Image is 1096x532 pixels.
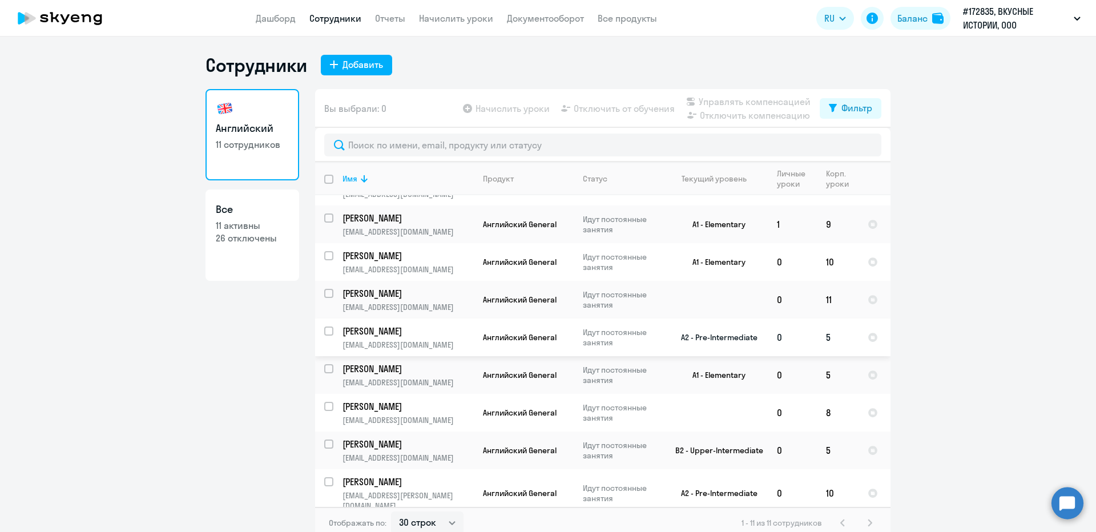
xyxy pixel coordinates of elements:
[375,13,405,24] a: Отчеты
[342,287,473,300] a: [PERSON_NAME]
[768,394,817,432] td: 0
[342,362,473,375] a: [PERSON_NAME]
[216,99,234,118] img: english
[483,219,557,229] span: Английский General
[768,205,817,243] td: 1
[342,249,473,262] a: [PERSON_NAME]
[824,11,835,25] span: RU
[216,202,289,217] h3: Все
[963,5,1069,32] p: #172835, ВКУСНЫЕ ИСТОРИИ, ООО
[957,5,1086,32] button: #172835, ВКУСНЫЕ ИСТОРИИ, ООО
[768,356,817,394] td: 0
[826,168,851,189] div: Корп. уроки
[321,55,392,75] button: Добавить
[342,174,357,184] div: Имя
[662,319,768,356] td: A2 - Pre-Intermediate
[507,13,584,24] a: Документооборот
[816,7,854,30] button: RU
[820,98,881,119] button: Фильтр
[662,469,768,517] td: A2 - Pre-Intermediate
[768,243,817,281] td: 0
[216,121,289,136] h3: Английский
[662,243,768,281] td: A1 - Elementary
[662,432,768,469] td: B2 - Upper-Intermediate
[342,415,473,425] p: [EMAIL_ADDRESS][DOMAIN_NAME]
[483,370,557,380] span: Английский General
[483,332,557,342] span: Английский General
[817,281,859,319] td: 11
[583,402,661,423] p: Идут постоянные занятия
[817,356,859,394] td: 5
[890,7,950,30] button: Балансbalance
[342,212,472,224] p: [PERSON_NAME]
[777,168,809,189] div: Личные уроки
[583,174,661,184] div: Статус
[817,205,859,243] td: 9
[662,356,768,394] td: A1 - Elementary
[583,174,607,184] div: Статус
[897,11,928,25] div: Баланс
[342,438,473,450] a: [PERSON_NAME]
[342,287,472,300] p: [PERSON_NAME]
[342,249,472,262] p: [PERSON_NAME]
[342,325,473,337] a: [PERSON_NAME]
[768,432,817,469] td: 0
[342,400,472,413] p: [PERSON_NAME]
[932,13,944,24] img: balance
[329,518,386,528] span: Отображать по:
[598,13,657,24] a: Все продукты
[216,232,289,244] p: 26 отключены
[483,174,573,184] div: Продукт
[768,281,817,319] td: 0
[342,438,472,450] p: [PERSON_NAME]
[342,212,473,224] a: [PERSON_NAME]
[483,295,557,305] span: Английский General
[583,483,661,503] p: Идут постоянные занятия
[216,219,289,232] p: 11 активны
[662,205,768,243] td: A1 - Elementary
[342,58,383,71] div: Добавить
[483,257,557,267] span: Английский General
[583,252,661,272] p: Идут постоянные занятия
[583,214,661,235] p: Идут постоянные занятия
[817,469,859,517] td: 10
[419,13,493,24] a: Начислить уроки
[817,243,859,281] td: 10
[205,89,299,180] a: Английский11 сотрудников
[342,475,473,488] a: [PERSON_NAME]
[817,319,859,356] td: 5
[826,168,858,189] div: Корп. уроки
[742,518,822,528] span: 1 - 11 из 11 сотрудников
[671,174,767,184] div: Текущий уровень
[256,13,296,24] a: Дашборд
[342,475,472,488] p: [PERSON_NAME]
[483,488,557,498] span: Английский General
[324,134,881,156] input: Поиск по имени, email, продукту или статусу
[777,168,816,189] div: Личные уроки
[583,289,661,310] p: Идут постоянные занятия
[342,453,473,463] p: [EMAIL_ADDRESS][DOMAIN_NAME]
[817,394,859,432] td: 8
[324,102,386,115] span: Вы выбрали: 0
[342,227,473,237] p: [EMAIL_ADDRESS][DOMAIN_NAME]
[768,319,817,356] td: 0
[483,174,514,184] div: Продукт
[309,13,361,24] a: Сотрудники
[817,432,859,469] td: 5
[583,327,661,348] p: Идут постоянные занятия
[342,377,473,388] p: [EMAIL_ADDRESS][DOMAIN_NAME]
[768,469,817,517] td: 0
[483,445,557,456] span: Английский General
[342,302,473,312] p: [EMAIL_ADDRESS][DOMAIN_NAME]
[342,490,473,511] p: [EMAIL_ADDRESS][PERSON_NAME][DOMAIN_NAME]
[342,325,472,337] p: [PERSON_NAME]
[583,440,661,461] p: Идут постоянные занятия
[205,54,307,76] h1: Сотрудники
[342,400,473,413] a: [PERSON_NAME]
[342,340,473,350] p: [EMAIL_ADDRESS][DOMAIN_NAME]
[216,138,289,151] p: 11 сотрудников
[342,264,473,275] p: [EMAIL_ADDRESS][DOMAIN_NAME]
[682,174,747,184] div: Текущий уровень
[841,101,872,115] div: Фильтр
